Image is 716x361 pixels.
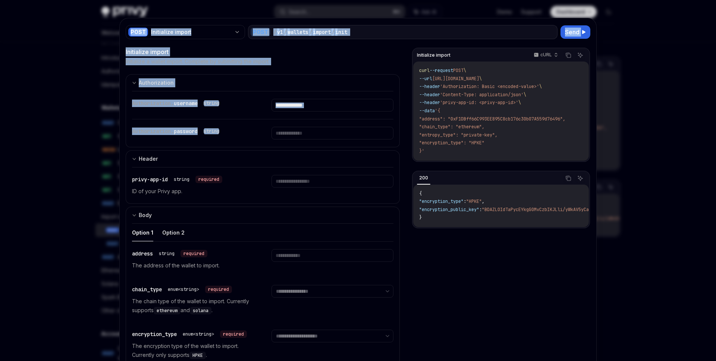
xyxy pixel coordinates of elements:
button: Option 2 [162,224,185,241]
button: Copy the contents from the code block [563,50,573,60]
span: \ [464,68,466,73]
span: \ [479,76,482,82]
div: address [132,249,207,258]
span: \ [539,84,542,90]
p: ID of your Privy app. [132,187,254,196]
span: }' [419,148,424,154]
span: --data [419,108,435,114]
button: Ask AI [575,50,585,60]
span: 'privy-app-id: <privy-app-id>' [440,100,518,106]
div: encryption_type [132,330,247,339]
span: "encryption_type" [419,198,464,204]
span: "entropy_type": "private-key", [419,132,497,138]
span: --request [430,68,453,73]
div: POST [128,28,148,37]
p: Initialize a wallet import. Complete by submitting the import. [126,58,270,65]
span: \ [518,100,521,106]
span: curl [419,68,430,73]
div: chain_type [132,285,232,294]
button: expand input section [126,150,400,167]
span: Authorization. [132,128,174,135]
span: POST [453,68,464,73]
div: wallets [288,28,308,36]
span: , [482,198,484,204]
div: privy-app-id [132,175,222,184]
span: "address": "0xF1DBff66C993EE895C8cb176c30b07A559d76496", [419,116,565,122]
span: ethereum [157,308,178,314]
span: { [419,191,422,197]
span: encryption_type [132,331,177,338]
div: / [284,28,287,36]
div: / [309,28,312,36]
span: [URL][DOMAIN_NAME] [432,76,479,82]
span: "chain_type": "ethereum", [419,124,484,130]
span: address [132,250,153,257]
span: "encryption_type": "HPKE" [419,140,484,146]
div: Header [139,154,158,163]
span: '{ [435,108,440,114]
span: 'Content-Type: application/json' [440,92,524,98]
span: --url [419,76,432,82]
span: : [464,198,466,204]
div: required [205,286,232,293]
div: init [335,28,347,36]
button: Send [560,25,590,39]
p: The chain type of the wallet to import. Currently supports and . [132,297,254,315]
div: required [195,176,222,183]
p: The address of the wallet to import. [132,261,254,270]
span: password [174,128,198,135]
p: The encryption type of the wallet to import. Currently only supports . [132,342,254,360]
span: : [479,207,482,213]
button: Copy the contents from the code block [563,173,573,183]
div: Initialize import [126,47,400,56]
span: privy-app-id [132,176,168,183]
button: POSTInitialize import [126,24,245,40]
span: solana [193,308,208,314]
span: } [419,214,422,220]
span: --header [419,84,440,90]
button: Option 1 [132,224,153,241]
div: POST [251,28,270,37]
span: \ [524,92,526,98]
span: Initialize import [417,52,450,58]
div: required [220,330,247,338]
p: cURL [540,52,552,58]
div: Authorization.username [132,99,222,108]
div: v1 [277,28,283,36]
div: import [313,28,331,36]
span: chain_type [132,286,162,293]
span: --header [419,100,440,106]
span: Authorization. [132,100,174,107]
span: username [174,100,198,107]
div: Body [139,211,152,220]
div: Authorization.password [132,127,222,136]
button: expand input section [126,74,400,91]
span: --header [419,92,440,98]
button: cURL [530,49,561,62]
span: HPKE [192,352,203,358]
div: 200 [417,173,430,182]
button: Ask AI [575,173,585,183]
span: "encryption_public_key" [419,207,479,213]
span: 'Authorization: Basic <encoded-value>' [440,84,539,90]
div: / [273,28,276,36]
div: Authorization [139,78,174,87]
button: expand input section [126,207,400,223]
span: Send [565,28,580,37]
span: "HPKE" [466,198,482,204]
div: / [332,28,335,36]
div: required [180,250,207,257]
div: Initialize import [151,28,231,36]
